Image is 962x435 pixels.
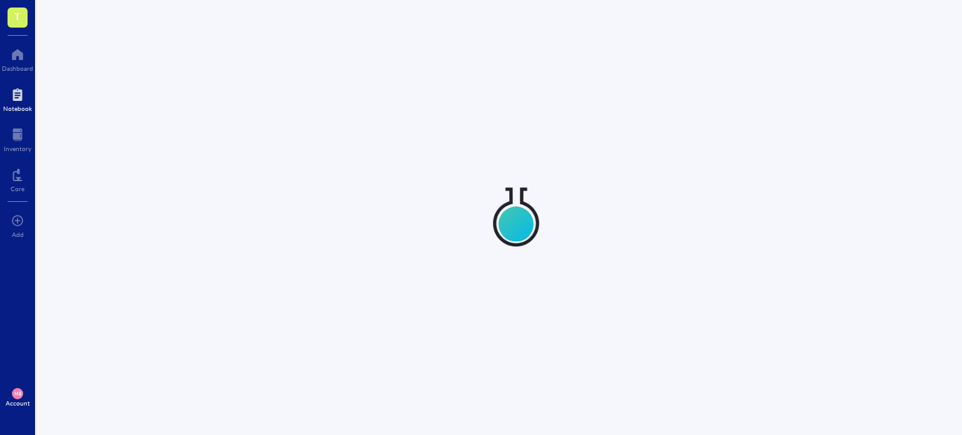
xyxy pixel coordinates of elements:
span: MB [14,391,21,396]
div: Core [11,185,24,192]
a: Inventory [4,125,31,152]
a: Core [11,165,24,192]
div: Notebook [3,105,32,112]
div: Dashboard [2,65,33,72]
a: Notebook [3,85,32,112]
div: Account [6,399,30,407]
div: Add [12,231,24,238]
span: T [14,8,21,24]
a: Dashboard [2,45,33,72]
div: Inventory [4,145,31,152]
